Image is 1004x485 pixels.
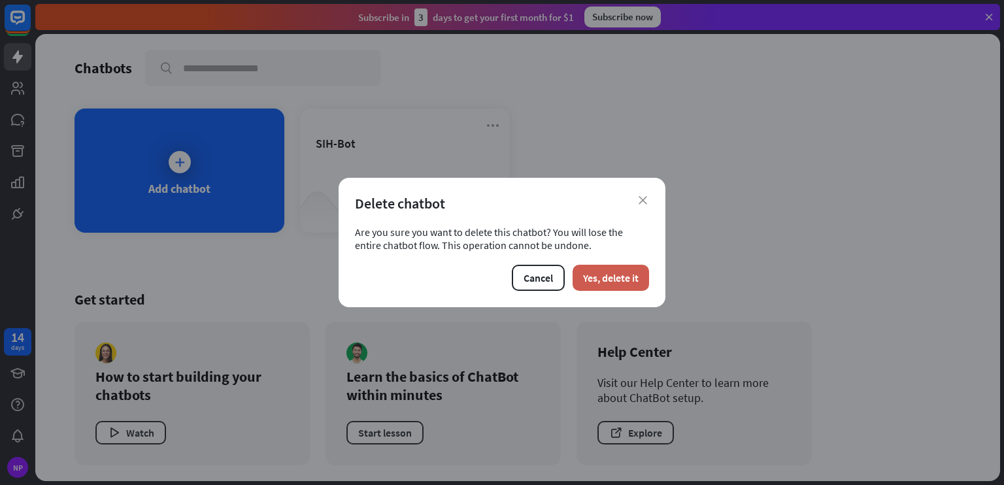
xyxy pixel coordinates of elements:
div: Are you sure you want to delete this chatbot? You will lose the entire chatbot flow. This operati... [355,226,649,252]
button: Open LiveChat chat widget [10,5,50,44]
div: Delete chatbot [355,194,649,212]
button: Yes, delete it [573,265,649,291]
i: close [639,196,647,205]
button: Cancel [512,265,565,291]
